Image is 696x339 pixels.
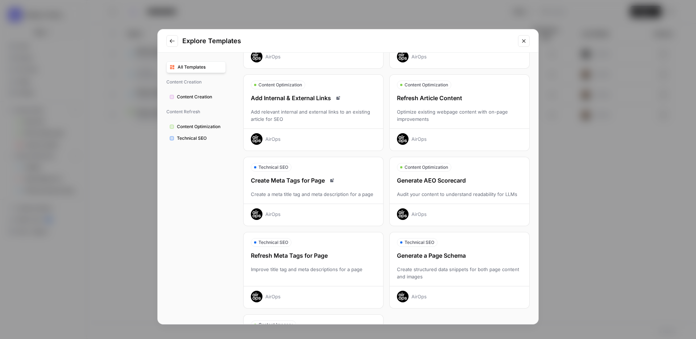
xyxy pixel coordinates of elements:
button: Technical SEORefresh Meta Tags for PageImprove title tag and meta descriptions for a pageAirOps [243,232,384,309]
span: Technical SEO [405,239,434,246]
div: Optimize existing webpage content with on-page improvements [390,108,529,123]
span: Content Creation [177,94,223,100]
button: Content Optimization [166,121,226,132]
div: Refresh Article Content [390,94,529,102]
h2: Explore Templates [182,36,514,46]
div: AirOps [411,211,427,218]
div: AirOps [411,135,427,143]
button: Technical SEO [166,132,226,144]
button: Content Creation [166,91,226,103]
div: Create a meta title tag and meta description for a page [244,191,383,198]
div: AirOps [411,53,427,60]
span: Technical SEO [258,239,288,246]
div: AirOps [265,211,281,218]
span: All Templates [178,64,223,70]
div: AirOps [265,135,281,143]
button: Technical SEOCreate Meta Tags for PageRead docsCreate a meta title tag and meta description for a... [243,157,384,226]
a: Read docs [328,176,336,185]
button: All Templates [166,61,226,73]
span: Content Optimization [177,123,223,130]
button: Go to previous step [166,35,178,47]
button: Technical SEOGenerate a Page SchemaCreate structured data snippets for both page content and imag... [389,232,530,309]
button: Content OptimizationAdd Internal & External LinksRead docsAdd relevant internal and external link... [243,74,384,151]
div: Audit your content to understand readability for LLMs [390,191,529,198]
div: Generate a Page Schema [390,251,529,260]
div: Improve title tag and meta descriptions for a page [244,266,383,280]
div: Add Internal & External Links [244,94,383,102]
div: AirOps [265,53,281,60]
button: Close modal [518,35,530,47]
button: Content OptimizationGenerate AEO ScorecardAudit your content to understand readability for LLMsAi... [389,157,530,226]
span: Technical SEO [177,135,223,142]
span: Content Creation [166,76,226,88]
span: Content Refresh [166,106,226,118]
div: Create structured data snippets for both page content and images [390,266,529,280]
a: Read docs [334,94,343,102]
span: Content Imagery [258,322,293,328]
div: Refresh Meta Tags for Page [244,251,383,260]
button: Content OptimizationRefresh Article ContentOptimize existing webpage content with on-page improve... [389,74,530,151]
span: Content Optimization [405,164,448,171]
div: Create Meta Tags for Page [244,176,383,185]
div: AirOps [265,293,281,300]
div: Add relevant internal and external links to an existing article for SEO [244,108,383,123]
div: Generate AEO Scorecard [390,176,529,185]
span: Content Optimization [258,82,302,88]
span: Content Optimization [405,82,448,88]
span: Technical SEO [258,164,288,171]
div: AirOps [411,293,427,300]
